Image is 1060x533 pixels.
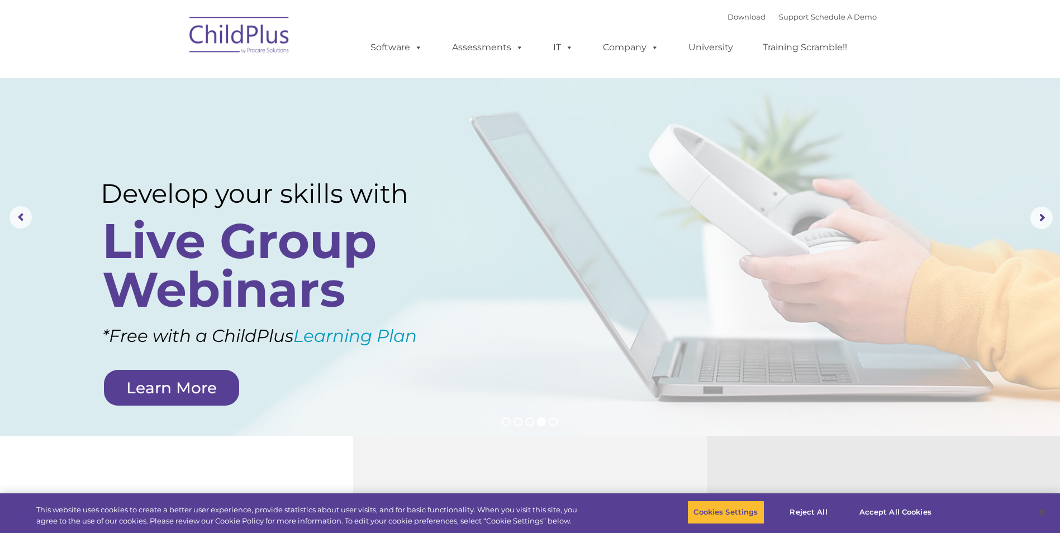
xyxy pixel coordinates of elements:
a: Assessments [441,36,535,59]
a: Schedule A Demo [811,12,877,21]
img: ChildPlus by Procare Solutions [184,9,296,65]
a: Download [728,12,766,21]
rs-layer: Develop your skills with [101,178,451,210]
a: Company [592,36,670,59]
a: University [677,36,744,59]
button: Accept All Cookies [853,501,938,524]
button: Close [1030,500,1054,525]
a: Support [779,12,809,21]
rs-layer: Live Group Webinars [102,217,447,314]
button: Reject All [774,501,844,524]
rs-layer: *Free with a ChildPlus [102,320,477,352]
button: Cookies Settings [687,501,764,524]
a: Software [359,36,434,59]
a: IT [542,36,584,59]
font: | [728,12,877,21]
a: Training Scramble!! [752,36,858,59]
a: Learn More [104,370,239,406]
a: Learning Plan [293,325,417,346]
div: This website uses cookies to create a better user experience, provide statistics about user visit... [36,505,583,526]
